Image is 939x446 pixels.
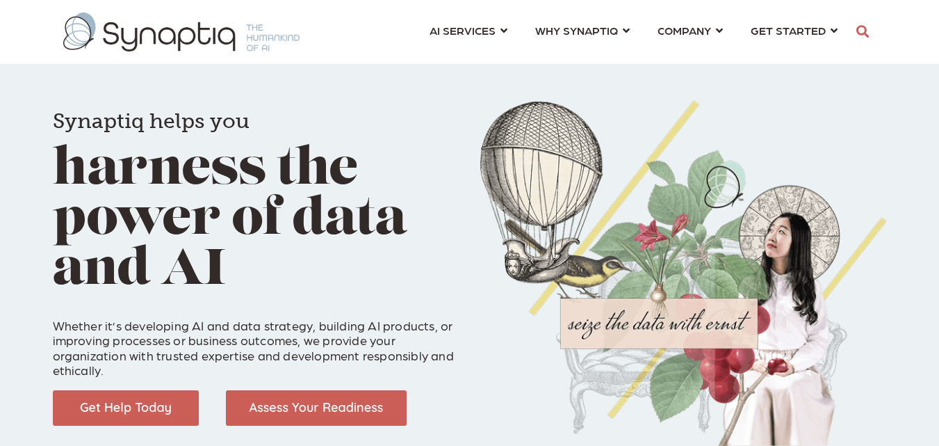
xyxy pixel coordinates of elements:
[53,303,459,378] p: Whether it’s developing AI and data strategy, building AI products, or improving processes or bus...
[53,90,459,296] h1: harness the power of data and AI
[751,17,838,43] a: GET STARTED
[535,21,618,40] span: WHY SYNAPTIQ
[63,13,300,51] img: synaptiq logo-1
[535,17,630,43] a: WHY SYNAPTIQ
[416,7,851,57] nav: menu
[226,390,407,426] img: Assess Your Readiness
[658,21,711,40] span: COMPANY
[53,390,199,426] img: Get Help Today
[430,17,507,43] a: AI SERVICES
[430,21,496,40] span: AI SERVICES
[658,17,723,43] a: COMPANY
[751,21,826,40] span: GET STARTED
[53,109,250,134] span: Synaptiq helps you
